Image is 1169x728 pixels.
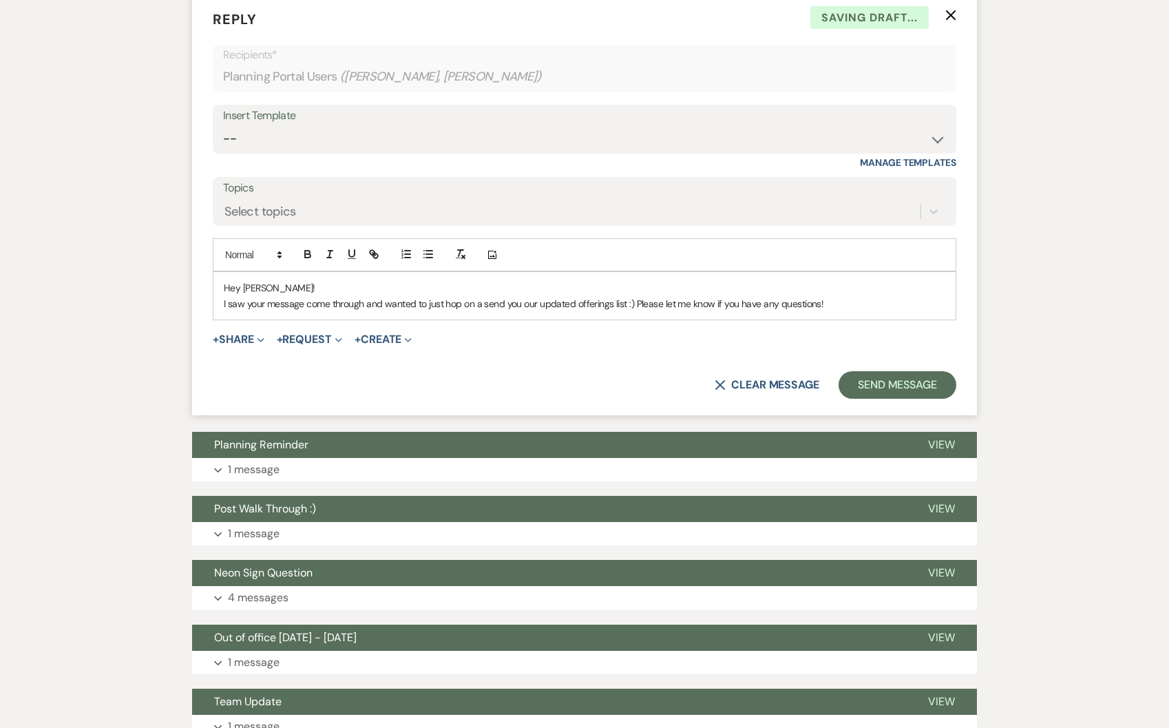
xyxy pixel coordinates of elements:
[277,334,283,345] span: +
[224,280,945,295] p: Hey [PERSON_NAME]!
[192,522,977,545] button: 1 message
[223,106,946,126] div: Insert Template
[214,630,357,645] span: Out of office [DATE] - [DATE]
[214,694,282,709] span: Team Update
[906,432,977,458] button: View
[192,651,977,674] button: 1 message
[810,6,929,30] span: Saving draft...
[906,689,977,715] button: View
[228,525,280,543] p: 1 message
[928,630,955,645] span: View
[213,334,219,345] span: +
[715,379,819,391] button: Clear message
[906,560,977,586] button: View
[223,46,946,64] p: Recipients*
[192,560,906,586] button: Neon Sign Question
[224,202,296,221] div: Select topics
[192,432,906,458] button: Planning Reminder
[214,501,316,516] span: Post Walk Through :)
[213,10,257,28] span: Reply
[277,334,342,345] button: Request
[860,156,956,169] a: Manage Templates
[192,689,906,715] button: Team Update
[213,334,264,345] button: Share
[228,589,288,607] p: 4 messages
[228,461,280,479] p: 1 message
[928,694,955,709] span: View
[224,296,945,311] p: I saw your message come through and wanted to just hop on a send you our updated offerings list :...
[223,63,946,90] div: Planning Portal Users
[928,437,955,452] span: View
[928,565,955,580] span: View
[192,458,977,481] button: 1 message
[839,371,956,399] button: Send Message
[906,625,977,651] button: View
[340,67,543,86] span: ( [PERSON_NAME], [PERSON_NAME] )
[228,654,280,672] p: 1 message
[192,625,906,651] button: Out of office [DATE] - [DATE]
[214,437,308,452] span: Planning Reminder
[192,496,906,522] button: Post Walk Through :)
[355,334,412,345] button: Create
[355,334,361,345] span: +
[928,501,955,516] span: View
[214,565,313,580] span: Neon Sign Question
[192,586,977,610] button: 4 messages
[906,496,977,522] button: View
[223,178,946,198] label: Topics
